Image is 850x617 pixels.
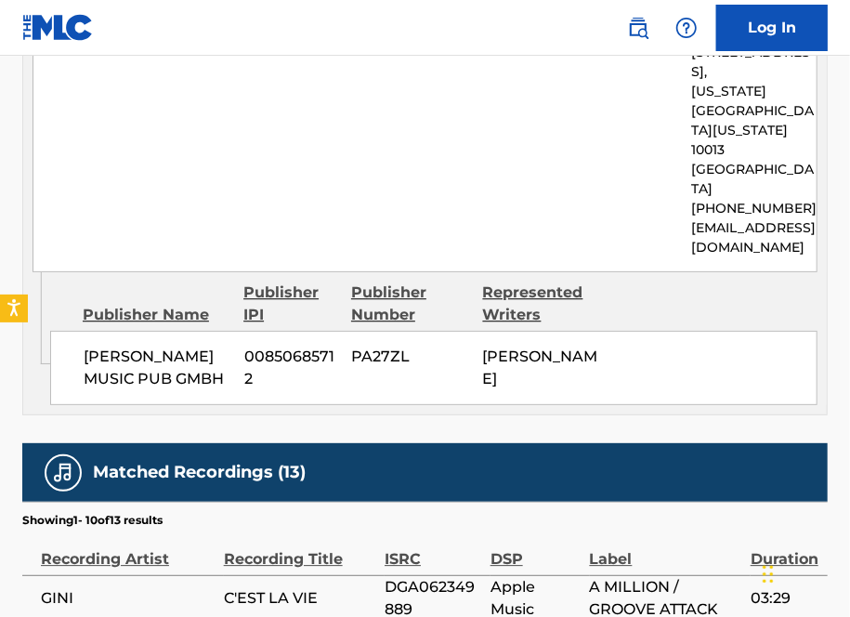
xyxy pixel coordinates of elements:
[751,529,818,571] div: Duration
[93,462,306,483] h5: Matched Recordings (13)
[620,9,657,46] a: Public Search
[716,5,828,51] a: Log In
[83,304,229,326] div: Publisher Name
[483,282,601,326] div: Represented Writers
[224,529,375,571] div: Recording Title
[590,529,741,571] div: Label
[490,529,581,571] div: DSP
[351,346,468,368] span: PA27ZL
[751,587,818,610] span: 03:29
[483,348,598,387] span: [PERSON_NAME]
[84,346,230,390] span: [PERSON_NAME] MUSIC PUB GMBH
[691,43,817,82] p: [STREET_ADDRESS],
[627,17,649,39] img: search
[385,529,481,571] div: ISRC
[244,346,338,390] span: 00850685712
[243,282,337,326] div: Publisher IPI
[52,462,74,484] img: Matched Recordings
[763,546,774,602] div: Drag
[691,218,817,257] p: [EMAIL_ADDRESS][DOMAIN_NAME]
[691,160,817,199] p: [GEOGRAPHIC_DATA]
[41,587,215,610] span: GINI
[691,199,817,218] p: [PHONE_NUMBER]
[351,282,469,326] div: Publisher Number
[41,529,215,571] div: Recording Artist
[757,528,850,617] iframe: Chat Widget
[22,512,163,529] p: Showing 1 - 10 of 13 results
[22,14,94,41] img: MLC Logo
[691,82,817,160] p: [US_STATE][GEOGRAPHIC_DATA][US_STATE] 10013
[675,17,698,39] img: help
[224,587,375,610] span: C'EST LA VIE
[668,9,705,46] div: Help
